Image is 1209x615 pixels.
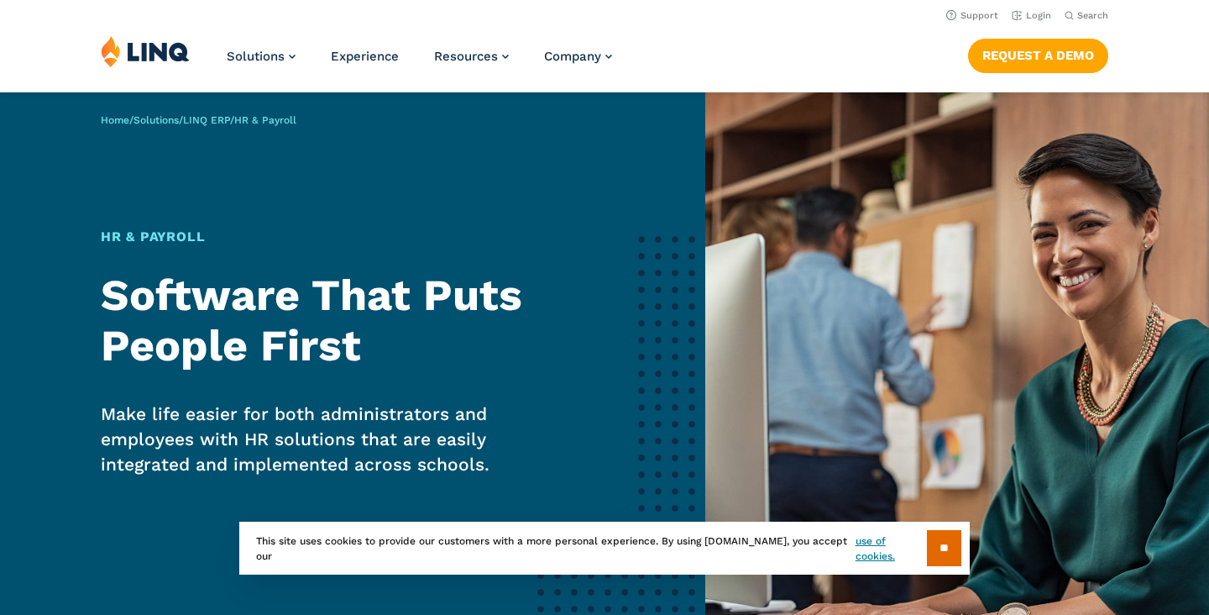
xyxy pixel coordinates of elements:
[1012,10,1051,21] a: Login
[544,49,612,64] a: Company
[227,35,612,91] nav: Primary Navigation
[101,114,296,126] span: / / /
[183,114,230,126] a: LINQ ERP
[101,114,129,126] a: Home
[101,227,577,247] h1: HR & Payroll
[227,49,285,64] span: Solutions
[946,10,998,21] a: Support
[434,49,509,64] a: Resources
[227,49,296,64] a: Solutions
[968,35,1108,72] nav: Button Navigation
[1077,10,1108,21] span: Search
[331,49,399,64] a: Experience
[101,402,577,477] p: Make life easier for both administrators and employees with HR solutions that are easily integrat...
[239,522,970,575] div: This site uses cookies to provide our customers with a more personal experience. By using [DOMAIN...
[133,114,179,126] a: Solutions
[1065,9,1108,22] button: Open Search Bar
[856,534,927,564] a: use of cookies.
[434,49,498,64] span: Resources
[234,114,296,126] span: HR & Payroll
[101,35,190,67] img: LINQ | K‑12 Software
[101,270,522,371] strong: Software That Puts People First
[544,49,601,64] span: Company
[968,39,1108,72] a: Request a Demo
